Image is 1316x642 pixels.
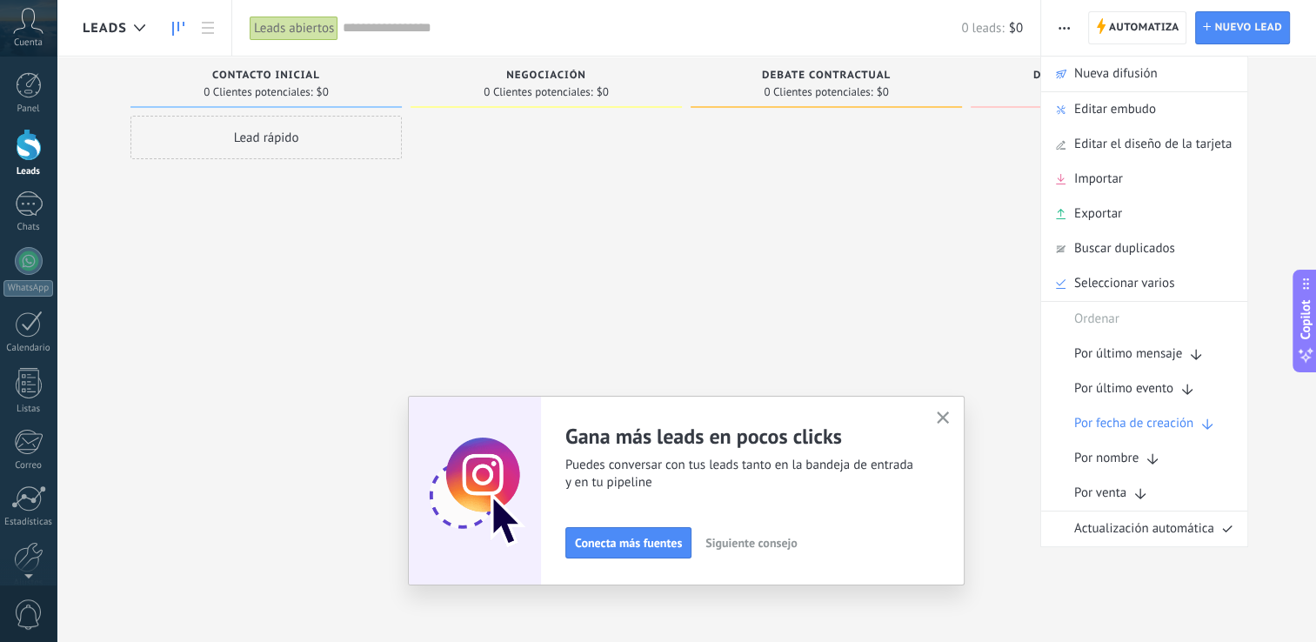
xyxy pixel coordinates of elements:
[3,104,54,115] div: Panel
[979,70,1233,84] div: Discusión de contrato
[1074,441,1139,476] span: Por nombre
[1195,11,1290,44] a: Nuevo lead
[1074,406,1193,441] span: Por fecha de creación
[193,11,223,45] a: Lista
[83,20,127,37] span: Leads
[1297,300,1314,340] span: Copilot
[164,11,193,45] a: Leads
[764,87,872,97] span: 0 Clientes potenciales:
[1074,302,1119,337] span: Ordenar
[762,70,891,82] span: Debate contractual
[1033,70,1179,82] span: Discusión de contrato
[3,222,54,233] div: Chats
[3,280,53,297] div: WhatsApp
[1088,11,1187,44] a: Automatiza
[3,517,54,528] div: Estadísticas
[419,70,673,84] div: Negociación
[1074,231,1175,266] span: Buscar duplicados
[597,87,609,97] span: $0
[3,166,54,177] div: Leads
[1052,11,1077,44] button: Más
[3,343,54,354] div: Calendario
[250,16,338,41] div: Leads abiertos
[877,87,889,97] span: $0
[575,537,682,549] span: Conecta más fuentes
[1009,20,1023,37] span: $0
[506,70,586,82] span: Negociación
[317,87,329,97] span: $0
[961,20,1004,37] span: 0 leads:
[1074,57,1158,91] span: Nueva difusión
[1074,127,1232,162] span: Editar el diseño de la tarjeta
[1074,337,1182,371] span: Por último mensaje
[3,460,54,471] div: Correo
[698,530,805,556] button: Siguiente consejo
[139,70,393,84] div: Contacto inicial
[1074,92,1156,127] span: Editar embudo
[14,37,43,49] span: Cuenta
[1214,12,1282,43] span: Nuevo lead
[1074,476,1126,511] span: Por venta
[565,423,915,450] h2: Gana más leads en pocos clicks
[1074,371,1173,406] span: Por último evento
[212,70,320,82] span: Contacto inicial
[484,87,592,97] span: 0 Clientes potenciales:
[699,70,953,84] div: Debate contractual
[1074,266,1174,301] span: Seleccionar varios
[3,404,54,415] div: Listas
[204,87,312,97] span: 0 Clientes potenciales:
[565,457,915,492] span: Puedes conversar con tus leads tanto en la bandeja de entrada y en tu pipeline
[130,116,402,159] div: Lead rápido
[1074,197,1122,231] span: Exportar
[1074,512,1214,546] span: Actualización automática
[1074,162,1123,197] span: Importar
[565,527,691,558] button: Conecta más fuentes
[1109,12,1179,43] span: Automatiza
[705,537,797,549] span: Siguiente consejo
